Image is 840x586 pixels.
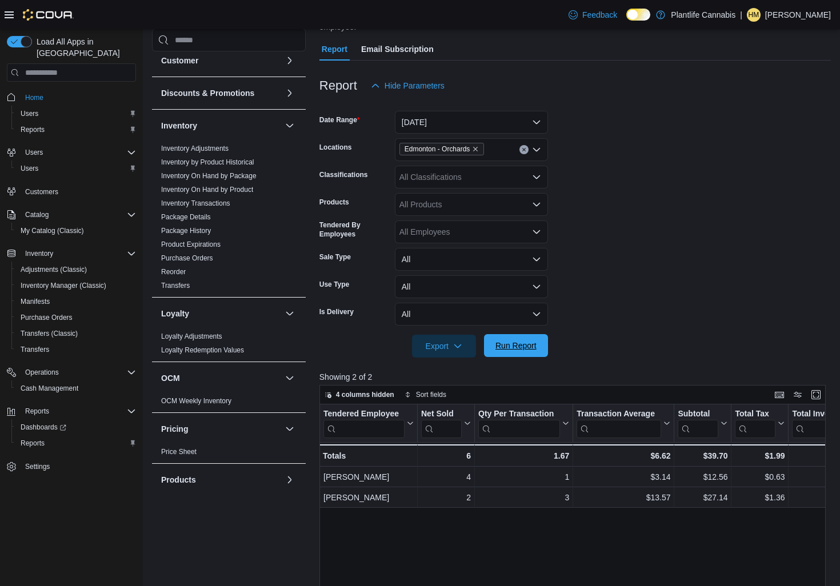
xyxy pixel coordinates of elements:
a: Product Expirations [161,240,221,248]
div: OCM [152,394,306,412]
button: Reports [21,404,54,418]
label: Classifications [319,170,368,179]
a: Inventory Transactions [161,199,230,207]
span: Hide Parameters [385,80,445,91]
nav: Complex example [7,84,136,504]
p: Plantlife Cannabis [671,8,735,22]
button: Display options [791,388,805,402]
h3: Report [319,79,357,93]
span: Catalog [21,208,136,222]
span: Email Subscription [361,38,434,61]
button: [DATE] [395,111,548,134]
button: Settings [2,458,141,475]
span: Load All Apps in [GEOGRAPHIC_DATA] [32,36,136,59]
h3: Loyalty [161,308,189,319]
div: Subtotal [678,409,718,420]
span: Purchase Orders [16,311,136,324]
a: Users [16,107,43,121]
span: Feedback [582,9,617,21]
a: Transfers [161,282,190,290]
span: Adjustments (Classic) [21,265,87,274]
button: Inventory [21,247,58,260]
a: Reports [16,436,49,450]
div: 2 [421,491,471,504]
span: Reports [25,407,49,416]
span: Transfers (Classic) [16,327,136,340]
button: Users [11,106,141,122]
span: Loyalty Adjustments [161,332,222,341]
button: Loyalty [161,308,281,319]
div: Qty Per Transaction [478,409,560,438]
p: [PERSON_NAME] [765,8,831,22]
div: Total Tax [735,409,775,420]
div: 3 [478,491,569,504]
button: Discounts & Promotions [283,86,297,100]
a: Manifests [16,295,54,308]
span: Transfers [16,343,136,356]
div: $1.36 [735,491,785,504]
div: 4 [421,470,471,484]
a: Loyalty Redemption Values [161,346,244,354]
label: Tendered By Employees [319,220,390,239]
h3: Customer [161,55,198,66]
div: Pricing [152,445,306,463]
button: All [395,303,548,326]
span: HM [749,8,759,22]
span: Run Report [495,340,537,351]
button: Reports [11,122,141,138]
a: Adjustments (Classic) [16,263,91,276]
div: Harper Mcnalley [747,8,761,22]
span: Users [25,148,43,157]
button: Pricing [283,422,297,436]
button: Cash Management [11,380,141,396]
div: Subtotal [678,409,718,438]
span: Dashboards [16,420,136,434]
span: Inventory On Hand by Product [161,185,253,194]
div: 1 [478,470,569,484]
div: [PERSON_NAME] [323,470,414,484]
button: Customer [161,55,281,66]
span: Inventory Adjustments [161,144,229,153]
h3: Inventory [161,120,197,131]
button: Inventory Manager (Classic) [11,278,141,294]
div: $0.63 [735,470,785,484]
span: Reports [21,125,45,134]
p: Showing 2 of 2 [319,371,831,383]
span: Users [21,109,38,118]
a: Inventory by Product Historical [161,158,254,166]
button: Keyboard shortcuts [773,388,786,402]
button: Operations [2,364,141,380]
div: Inventory [152,142,306,297]
span: Customers [25,187,58,196]
div: Totals [323,449,414,463]
button: Catalog [21,208,53,222]
button: Tendered Employee [323,409,414,438]
span: Product Expirations [161,240,221,249]
a: Home [21,91,48,105]
button: My Catalog (Classic) [11,223,141,239]
button: Inventory [2,246,141,262]
span: Manifests [16,295,136,308]
div: $6.62 [577,449,670,463]
span: Sort fields [416,390,446,399]
button: Net Sold [421,409,471,438]
span: Operations [21,366,136,379]
a: Dashboards [16,420,71,434]
span: Reports [16,123,136,137]
span: Inventory Manager (Classic) [21,281,106,290]
a: Settings [21,460,54,473]
a: Transfers [16,343,54,356]
button: Hide Parameters [366,74,449,97]
button: Reports [2,403,141,419]
span: Package History [161,226,211,235]
button: Subtotal [678,409,727,438]
button: Transaction Average [577,409,670,438]
span: Package Details [161,212,211,222]
button: Customer [283,54,297,67]
span: Price Sheet [161,447,197,456]
span: Transfers [161,281,190,290]
button: Clear input [519,145,529,154]
a: Price Sheet [161,448,197,456]
button: Sort fields [400,388,451,402]
button: Discounts & Promotions [161,87,281,99]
